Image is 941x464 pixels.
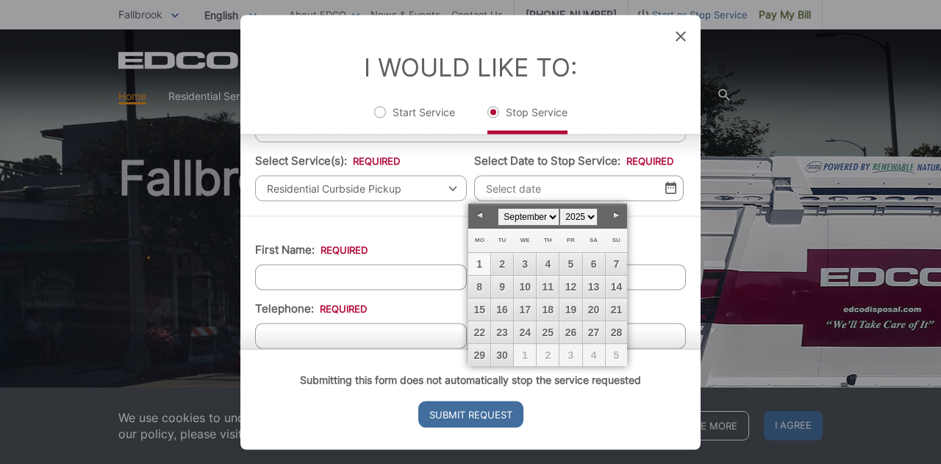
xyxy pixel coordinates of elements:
a: 30 [491,344,513,366]
a: 14 [606,276,628,298]
label: Stop Service [487,104,568,134]
a: 12 [559,276,582,298]
a: 17 [514,299,536,321]
a: 3 [514,253,536,275]
a: 6 [583,253,605,275]
a: 20 [583,299,605,321]
span: Wednesday [520,237,530,243]
a: 24 [514,321,536,343]
a: 19 [559,299,582,321]
input: Submit Request [418,401,523,427]
a: 21 [606,299,628,321]
span: Thursday [544,237,552,243]
a: 15 [468,299,490,321]
a: 27 [583,321,605,343]
span: Tuesday [498,237,507,243]
span: 4 [583,344,605,366]
a: Prev [468,204,490,226]
span: 1 [514,344,536,366]
a: 23 [491,321,513,343]
span: Saturday [590,237,598,243]
span: Friday [567,237,575,243]
label: Start Service [374,104,455,134]
a: 9 [491,276,513,298]
a: 2 [491,253,513,275]
a: 13 [583,276,605,298]
a: 5 [559,253,582,275]
a: 28 [606,321,628,343]
a: 4 [537,253,559,275]
span: Sunday [612,237,620,243]
a: 8 [468,276,490,298]
span: 5 [606,344,628,366]
a: Next [605,204,627,226]
a: 25 [537,321,559,343]
a: 29 [468,344,490,366]
span: 2 [537,344,559,366]
select: Select month [498,208,559,226]
a: 1 [468,253,490,275]
a: 7 [606,253,628,275]
a: 16 [491,299,513,321]
label: Select Service(s): [255,154,400,167]
strong: Submitting this form does not automatically stop the service requested [300,373,641,385]
label: Telephone: [255,301,367,315]
a: 11 [537,276,559,298]
img: Select date [665,182,676,194]
select: Select year [559,208,598,226]
a: 26 [559,321,582,343]
label: First Name: [255,243,368,256]
a: 18 [537,299,559,321]
span: Residential Curbside Pickup [255,175,467,201]
a: 10 [514,276,536,298]
label: I Would Like To: [364,51,577,82]
span: Monday [475,237,484,243]
label: Select Date to Stop Service: [474,154,673,167]
input: Select date [474,175,684,201]
a: 22 [468,321,490,343]
span: 3 [559,344,582,366]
